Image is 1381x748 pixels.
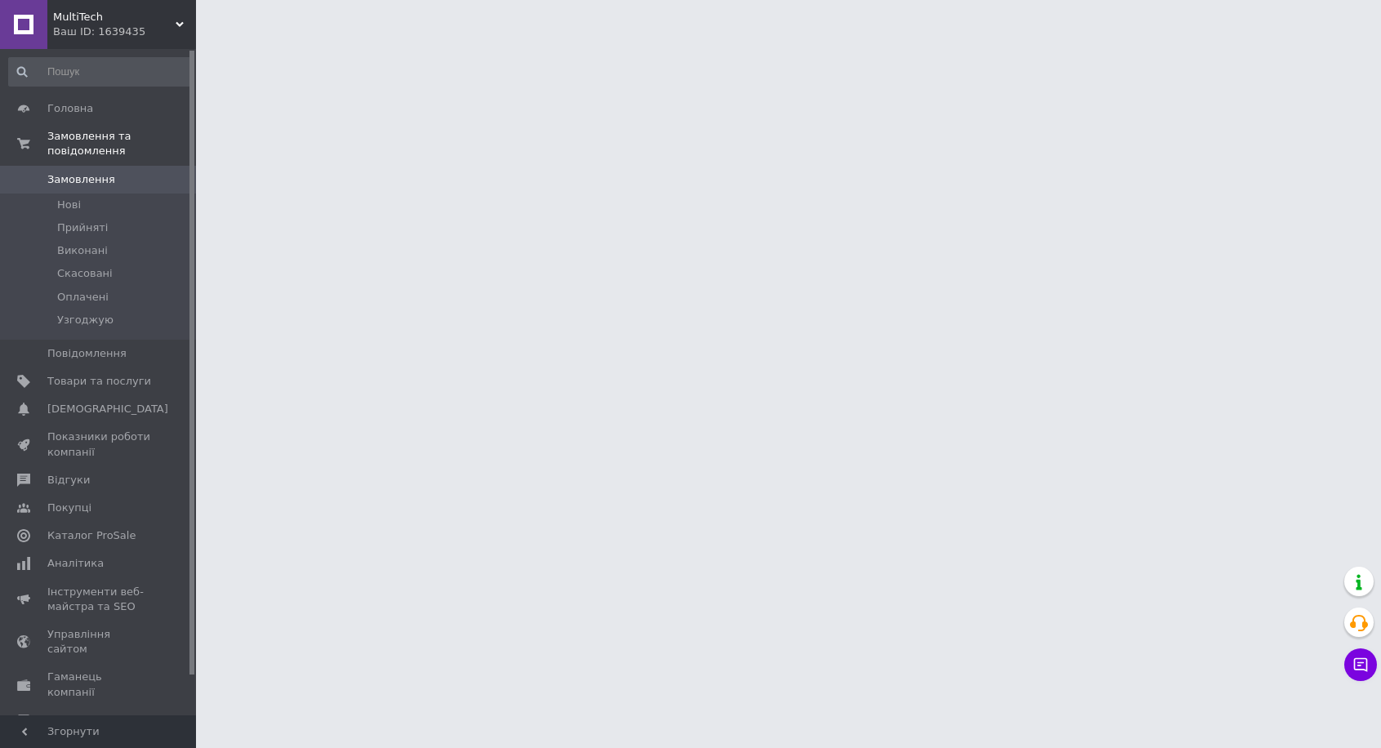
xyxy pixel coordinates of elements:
[47,528,136,543] span: Каталог ProSale
[47,473,90,488] span: Відгуки
[57,313,114,327] span: Узгоджую
[47,627,151,657] span: Управління сайтом
[47,129,196,158] span: Замовлення та повідомлення
[8,57,192,87] input: Пошук
[57,220,108,235] span: Прийняті
[57,266,113,281] span: Скасовані
[47,670,151,699] span: Гаманець компанії
[53,24,196,39] div: Ваш ID: 1639435
[57,198,81,212] span: Нові
[47,501,91,515] span: Покупці
[47,374,151,389] span: Товари та послуги
[57,290,109,305] span: Оплачені
[47,101,93,116] span: Головна
[47,172,115,187] span: Замовлення
[57,243,108,258] span: Виконані
[47,430,151,459] span: Показники роботи компанії
[1344,648,1377,681] button: Чат з покупцем
[47,713,89,728] span: Маркет
[47,402,168,416] span: [DEMOGRAPHIC_DATA]
[47,346,127,361] span: Повідомлення
[47,585,151,614] span: Інструменти веб-майстра та SEO
[53,10,176,24] span: MultiTech
[47,556,104,571] span: Аналітика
